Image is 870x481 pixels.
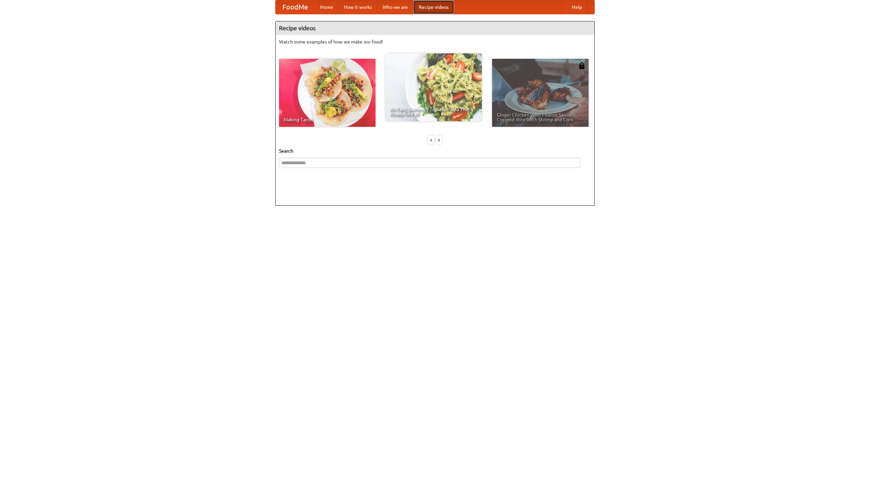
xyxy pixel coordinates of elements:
div: » [436,136,442,144]
h5: Search [279,148,591,154]
span: An Easy, Summery Tomato Pasta That's Ready for Fall [390,107,477,117]
a: Recipe videos [413,0,454,14]
a: Help [567,0,588,14]
a: An Easy, Summery Tomato Pasta That's Ready for Fall [385,53,482,121]
a: Home [315,0,338,14]
span: Making Tacos [284,117,371,122]
div: « [428,136,434,144]
a: How it works [338,0,377,14]
a: Making Tacos [279,59,376,127]
h4: Recipe videos [276,21,594,35]
img: 483408.png [578,62,585,69]
p: Watch some examples of how we make our food! [279,38,591,45]
a: FoodMe [276,0,315,14]
a: Who we are [377,0,413,14]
